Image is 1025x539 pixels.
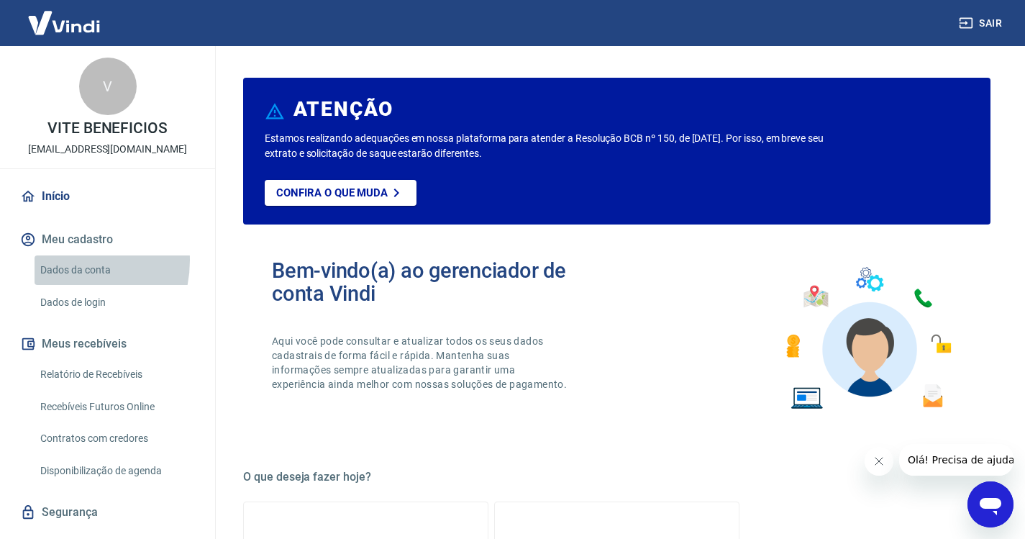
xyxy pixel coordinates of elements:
p: [EMAIL_ADDRESS][DOMAIN_NAME] [28,142,187,157]
button: Meus recebíveis [17,328,198,360]
span: Olá! Precisa de ajuda? [9,10,121,22]
img: Imagem de um avatar masculino com diversos icones exemplificando as funcionalidades do gerenciado... [773,259,962,418]
button: Meu cadastro [17,224,198,255]
a: Confira o que muda [265,180,416,206]
p: VITE BENEFICIOS [47,121,168,136]
iframe: Fechar mensagem [865,447,893,476]
p: Confira o que muda [276,186,388,199]
a: Dados da conta [35,255,198,285]
a: Dados de login [35,288,198,317]
p: Aqui você pode consultar e atualizar todos os seus dados cadastrais de forma fácil e rápida. Mant... [272,334,570,391]
a: Relatório de Recebíveis [35,360,198,389]
p: Estamos realizando adequações em nossa plataforma para atender a Resolução BCB nº 150, de [DATE].... [265,131,828,161]
a: Disponibilização de agenda [35,456,198,486]
h6: ATENÇÃO [293,102,393,117]
a: Início [17,181,198,212]
h5: O que deseja fazer hoje? [243,470,990,484]
button: Sair [956,10,1008,37]
iframe: Botão para abrir a janela de mensagens [967,481,1013,527]
h2: Bem-vindo(a) ao gerenciador de conta Vindi [272,259,617,305]
a: Segurança [17,497,198,528]
img: Vindi [17,1,111,45]
a: Contratos com credores [35,424,198,453]
a: Recebíveis Futuros Online [35,392,198,422]
div: V [79,58,137,115]
iframe: Mensagem da empresa [899,444,1013,476]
